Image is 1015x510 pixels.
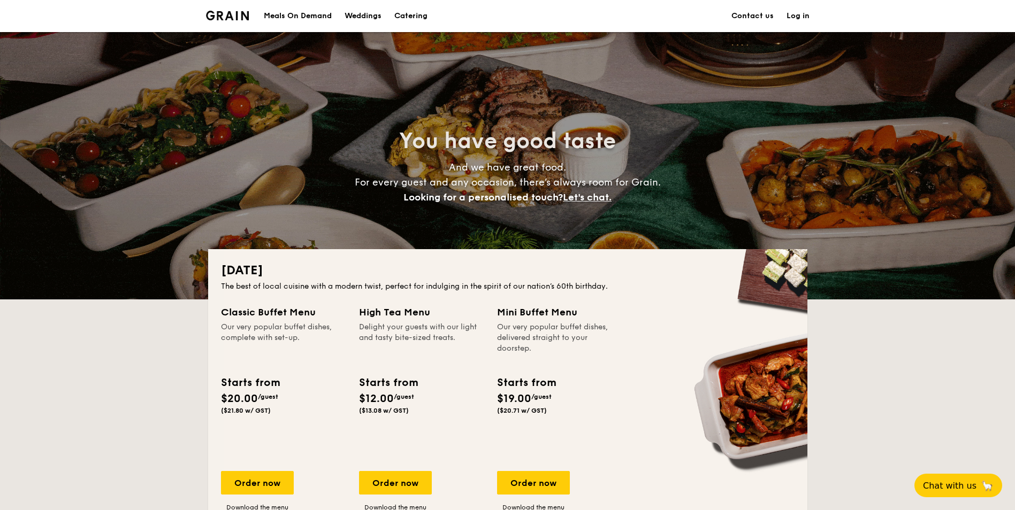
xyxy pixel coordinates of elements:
h2: [DATE] [221,262,795,279]
button: Chat with us🦙 [914,474,1002,497]
span: $20.00 [221,392,258,405]
div: Classic Buffet Menu [221,305,346,320]
span: You have good taste [399,128,616,154]
span: Looking for a personalised touch? [403,191,563,203]
div: Delight your guests with our light and tasty bite-sized treats. [359,322,484,366]
div: Starts from [497,375,555,391]
span: And we have great food. For every guest and any occasion, there’s always room for Grain. [355,161,661,203]
div: Order now [221,471,294,494]
span: 🦙 [981,480,994,492]
div: Order now [497,471,570,494]
span: /guest [394,393,414,400]
span: $19.00 [497,392,531,405]
span: /guest [531,393,552,400]
div: High Tea Menu [359,305,484,320]
span: Let's chat. [563,191,612,203]
span: Chat with us [923,481,976,491]
a: Logotype [206,11,249,20]
span: ($21.80 w/ GST) [221,407,271,414]
span: ($13.08 w/ GST) [359,407,409,414]
span: /guest [258,393,278,400]
span: $12.00 [359,392,394,405]
div: Order now [359,471,432,494]
div: Our very popular buffet dishes, complete with set-up. [221,322,346,366]
div: The best of local cuisine with a modern twist, perfect for indulging in the spirit of our nation’... [221,281,795,292]
img: Grain [206,11,249,20]
div: Our very popular buffet dishes, delivered straight to your doorstep. [497,322,622,366]
div: Mini Buffet Menu [497,305,622,320]
div: Starts from [221,375,279,391]
div: Starts from [359,375,417,391]
span: ($20.71 w/ GST) [497,407,547,414]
